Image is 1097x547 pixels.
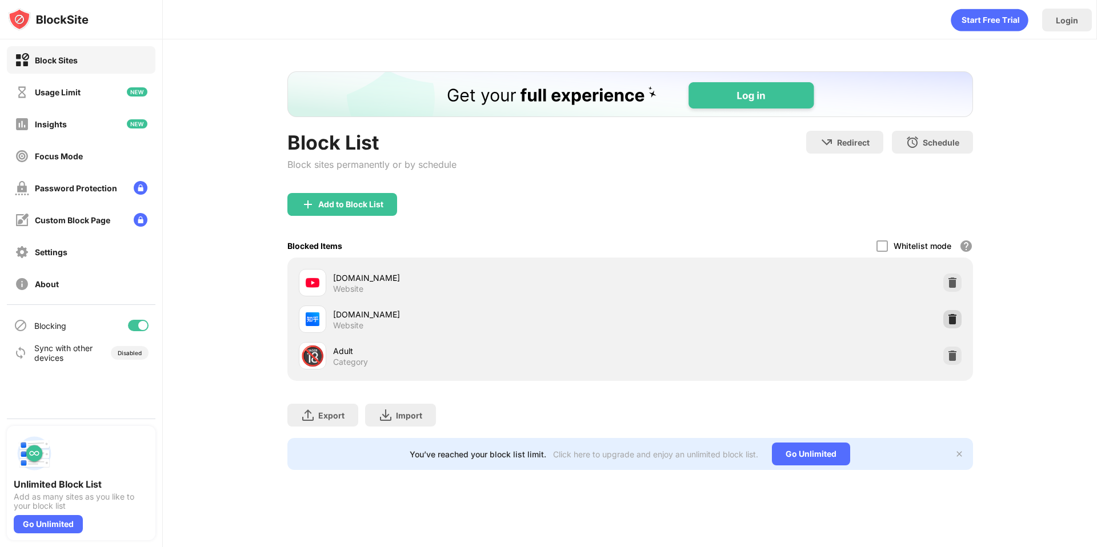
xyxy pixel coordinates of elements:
[15,213,29,227] img: customize-block-page-off.svg
[333,284,363,294] div: Website
[35,119,67,129] div: Insights
[134,181,147,195] img: lock-menu.svg
[127,119,147,128] img: new-icon.svg
[894,241,951,251] div: Whitelist mode
[35,55,78,65] div: Block Sites
[15,149,29,163] img: focus-off.svg
[35,279,59,289] div: About
[15,277,29,291] img: about-off.svg
[35,151,83,161] div: Focus Mode
[35,247,67,257] div: Settings
[287,71,973,117] iframe: Banner
[318,200,383,209] div: Add to Block List
[318,411,345,420] div: Export
[301,344,325,368] div: 🔞
[14,492,149,510] div: Add as many sites as you like to your block list
[15,53,29,67] img: block-on.svg
[15,85,29,99] img: time-usage-off.svg
[396,411,422,420] div: Import
[333,345,630,357] div: Adult
[14,319,27,332] img: blocking-icon.svg
[35,87,81,97] div: Usage Limit
[34,343,93,363] div: Sync with other devices
[951,9,1028,31] div: animation
[333,357,368,367] div: Category
[333,272,630,284] div: [DOMAIN_NAME]
[127,87,147,96] img: new-icon.svg
[772,443,850,465] div: Go Unlimited
[306,276,319,289] img: favicons
[14,478,149,490] div: Unlimited Block List
[410,449,546,459] div: You’ve reached your block list limit.
[837,138,870,147] div: Redirect
[15,117,29,131] img: insights-off.svg
[15,181,29,195] img: password-protection-off.svg
[333,320,363,331] div: Website
[553,449,758,459] div: Click here to upgrade and enjoy an unlimited block list.
[306,312,319,326] img: favicons
[8,8,89,31] img: logo-blocksite.svg
[34,321,66,331] div: Blocking
[333,308,630,320] div: [DOMAIN_NAME]
[955,449,964,458] img: x-button.svg
[134,213,147,227] img: lock-menu.svg
[118,349,142,356] div: Disabled
[14,515,83,533] div: Go Unlimited
[287,159,457,170] div: Block sites permanently or by schedule
[1056,15,1078,25] div: Login
[35,215,110,225] div: Custom Block Page
[923,138,959,147] div: Schedule
[287,241,342,251] div: Blocked Items
[14,346,27,360] img: sync-icon.svg
[15,245,29,259] img: settings-off.svg
[14,433,55,474] img: push-block-list.svg
[287,131,457,154] div: Block List
[35,183,117,193] div: Password Protection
